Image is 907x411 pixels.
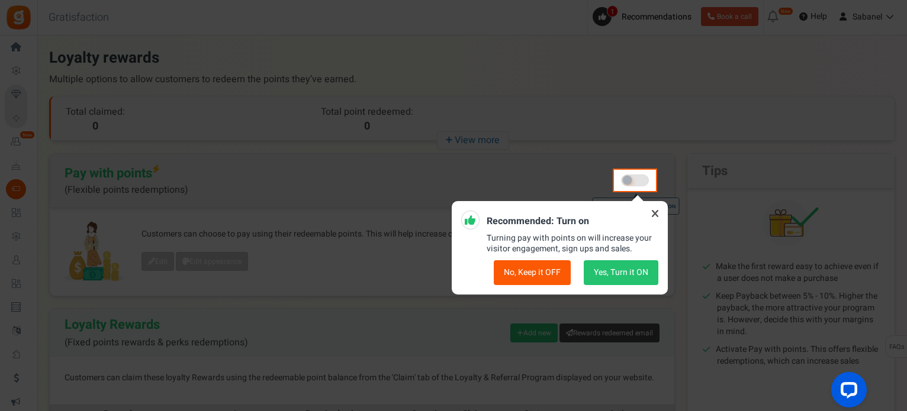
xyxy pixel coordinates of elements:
h5: Recommended: Turn on [487,216,658,227]
p: Turning pay with points on will increase your visitor engagement, sign ups and sales. [487,233,658,254]
button: No, Keep it OFF [494,260,571,285]
button: Yes, Turn it ON [584,260,658,285]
